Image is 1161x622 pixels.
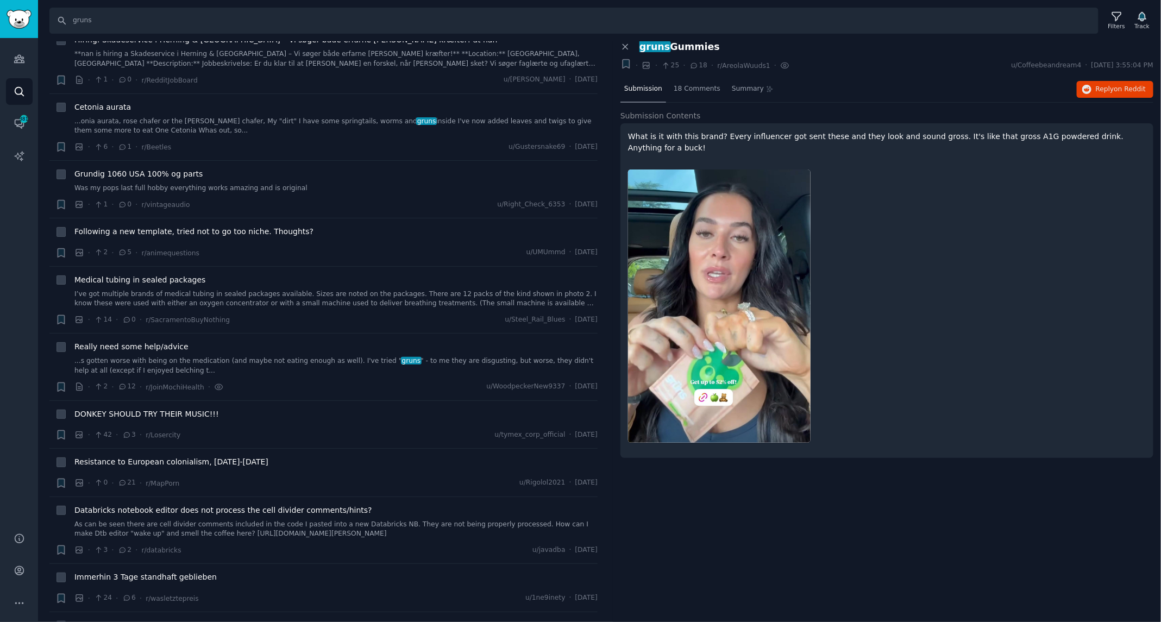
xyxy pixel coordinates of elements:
[655,60,657,71] span: ·
[575,382,598,392] span: [DATE]
[569,382,572,392] span: ·
[140,593,142,604] span: ·
[135,247,137,259] span: ·
[497,200,565,210] span: u/Right_Check_6353
[94,315,112,325] span: 14
[118,248,131,257] span: 5
[74,456,268,468] a: Resistance to European colonialism, [DATE]-[DATE]
[135,199,137,210] span: ·
[88,141,90,153] span: ·
[74,520,598,539] a: As can be seen there are cell divider comments included in the code I pasted into a new Databrick...
[575,593,598,603] span: [DATE]
[74,341,189,353] a: Really need some help/advice
[504,75,566,85] span: u/[PERSON_NAME]
[774,60,776,71] span: ·
[575,142,598,152] span: [DATE]
[94,430,112,440] span: 42
[569,545,572,555] span: ·
[74,290,598,309] a: I’ve got multiple brands of medical tubing in sealed packages available. Sizes are noted on the p...
[146,595,198,602] span: r/wasletztepreis
[88,314,90,325] span: ·
[575,315,598,325] span: [DATE]
[94,382,108,392] span: 2
[401,357,422,365] span: gruns
[74,226,313,237] a: Following a new template, tried not to go too niche. Thoughts?
[532,545,566,555] span: u/javadba
[74,505,372,516] span: Databricks notebook editor does not process the cell divider comments/hints?
[74,184,598,193] a: Was my pops last full hobby everything works amazing and is original
[88,544,90,556] span: ·
[111,478,114,489] span: ·
[111,74,114,86] span: ·
[628,131,1146,154] p: What is it with this brand? Every influencer got sent these and they look and sound gross. It's l...
[74,571,217,583] span: Immerhin 3 Tage standhaft geblieben
[122,430,136,440] span: 3
[575,248,598,257] span: [DATE]
[88,429,90,441] span: ·
[140,429,142,441] span: ·
[1077,81,1153,98] a: Replyon Reddit
[509,142,565,152] span: u/Gustersnake69
[74,409,219,420] a: DONKEY SHOULD TRY THEIR MUSIC!!!
[639,41,720,53] span: Gummies
[141,201,190,209] span: r/vintageaudio
[140,381,142,393] span: ·
[118,200,131,210] span: 0
[111,381,114,393] span: ·
[116,314,118,325] span: ·
[88,593,90,604] span: ·
[1011,61,1081,71] span: u/Coffeebeandream4
[74,168,203,180] span: Grundig 1060 USA 100% og parts
[135,141,137,153] span: ·
[118,75,131,85] span: 0
[94,248,108,257] span: 2
[140,314,142,325] span: ·
[141,546,181,554] span: r/databricks
[519,478,566,488] span: u/Rigolol2021
[116,429,118,441] span: ·
[135,544,137,556] span: ·
[638,41,671,52] span: gruns
[1096,85,1146,95] span: Reply
[116,593,118,604] span: ·
[122,315,136,325] span: 0
[569,142,572,152] span: ·
[711,60,713,71] span: ·
[718,62,770,70] span: r/AreolaWuuds1
[111,141,114,153] span: ·
[569,75,572,85] span: ·
[111,544,114,556] span: ·
[1131,9,1153,32] button: Track
[674,84,720,94] span: 18 Comments
[88,199,90,210] span: ·
[88,247,90,259] span: ·
[575,478,598,488] span: [DATE]
[118,142,131,152] span: 1
[94,545,108,555] span: 3
[88,381,90,393] span: ·
[146,480,179,487] span: r/MapPorn
[683,60,686,71] span: ·
[74,49,598,68] a: **nan is hiring a Skadeservice i Herning & [GEOGRAPHIC_DATA] – Vi søger både erfarne [PERSON_NAME...
[575,200,598,210] span: [DATE]
[569,200,572,210] span: ·
[74,274,205,286] a: Medical tubing in sealed packages
[88,74,90,86] span: ·
[19,115,29,123] span: 381
[624,84,662,94] span: Submission
[208,381,210,393] span: ·
[7,10,32,29] img: GummySearch logo
[74,117,598,136] a: ...onia aurata, rose chafer or the [PERSON_NAME] chafer, My "dirt" I have some springtails, worms...
[575,430,598,440] span: [DATE]
[118,478,136,488] span: 21
[49,8,1099,34] input: Search Keyword
[689,61,707,71] span: 18
[141,77,197,84] span: r/RedditJobBoard
[111,247,114,259] span: ·
[135,74,137,86] span: ·
[74,102,131,113] span: Cetonia aurata
[526,248,566,257] span: u/UMUmmd
[140,478,142,489] span: ·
